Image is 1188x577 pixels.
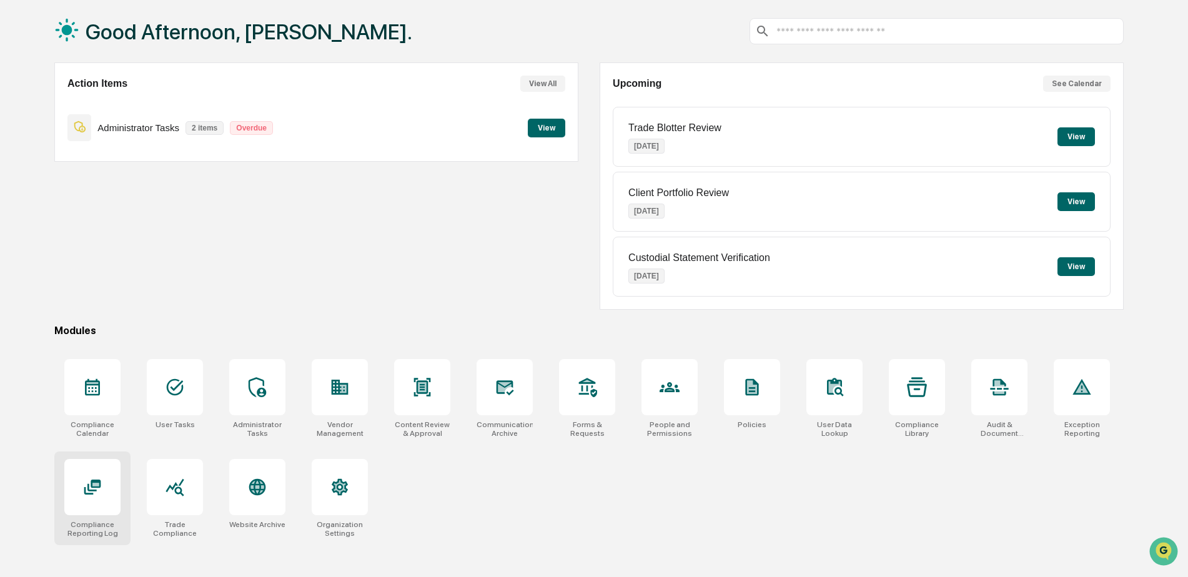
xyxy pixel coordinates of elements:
[7,152,86,175] a: 🖐️Preclearance
[25,181,79,194] span: Data Lookup
[312,420,368,438] div: Vendor Management
[124,212,151,221] span: Pylon
[1057,192,1095,211] button: View
[520,76,565,92] button: View All
[613,78,661,89] h2: Upcoming
[1148,536,1182,570] iframe: Open customer support
[42,96,205,108] div: Start new chat
[103,157,155,170] span: Attestations
[54,325,1124,337] div: Modules
[806,420,863,438] div: User Data Lookup
[12,96,35,118] img: 1746055101610-c473b297-6a78-478c-a979-82029cc54cd1
[971,420,1027,438] div: Audit & Document Logs
[86,152,160,175] a: 🗄️Attestations
[91,159,101,169] div: 🗄️
[1043,76,1111,92] button: See Calendar
[97,122,179,133] p: Administrator Tasks
[1057,257,1095,276] button: View
[230,121,273,135] p: Overdue
[559,420,615,438] div: Forms & Requests
[628,139,665,154] p: [DATE]
[25,157,81,170] span: Preclearance
[477,420,533,438] div: Communications Archive
[1054,420,1110,438] div: Exception Reporting
[229,420,285,438] div: Administrator Tasks
[889,420,945,438] div: Compliance Library
[738,420,766,429] div: Policies
[186,121,224,135] p: 2 items
[7,176,84,199] a: 🔎Data Lookup
[528,121,565,133] a: View
[394,420,450,438] div: Content Review & Approval
[67,78,127,89] h2: Action Items
[212,99,227,114] button: Start new chat
[12,182,22,192] div: 🔎
[628,187,729,199] p: Client Portfolio Review
[229,520,285,529] div: Website Archive
[42,108,158,118] div: We're available if you need us!
[156,420,195,429] div: User Tasks
[628,204,665,219] p: [DATE]
[88,211,151,221] a: Powered byPylon
[312,520,368,538] div: Organization Settings
[628,252,770,264] p: Custodial Statement Verification
[147,520,203,538] div: Trade Compliance
[12,159,22,169] div: 🖐️
[641,420,698,438] div: People and Permissions
[64,420,121,438] div: Compliance Calendar
[64,520,121,538] div: Compliance Reporting Log
[86,19,412,44] h1: Good Afternoon, [PERSON_NAME].
[628,122,721,134] p: Trade Blotter Review
[1057,127,1095,146] button: View
[528,119,565,137] button: View
[628,269,665,284] p: [DATE]
[12,26,227,46] p: How can we help?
